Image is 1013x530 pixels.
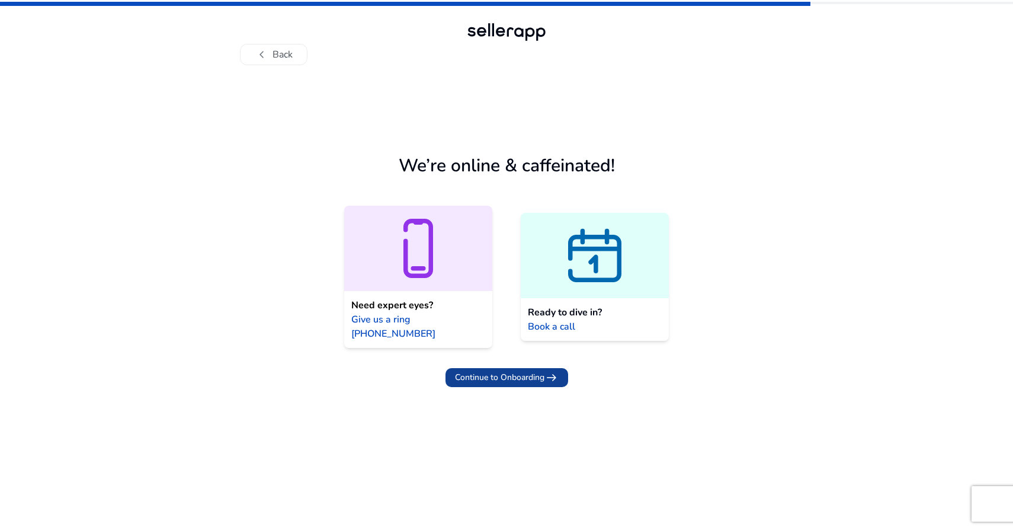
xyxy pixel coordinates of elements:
span: Ready to dive in? [528,305,602,320]
button: Continue to Onboardingarrow_right_alt [445,368,568,387]
h1: We’re online & caffeinated! [399,155,615,177]
span: Book a call [528,320,575,334]
span: Give us a ring [PHONE_NUMBER] [351,312,485,341]
span: arrow_right_alt [544,371,559,385]
span: Continue to Onboarding [455,371,544,384]
button: chevron_leftBack [240,44,307,65]
a: Need expert eyes?Give us a ring [PHONE_NUMBER] [344,206,492,348]
span: Need expert eyes? [351,298,433,312]
span: chevron_left [255,47,269,62]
